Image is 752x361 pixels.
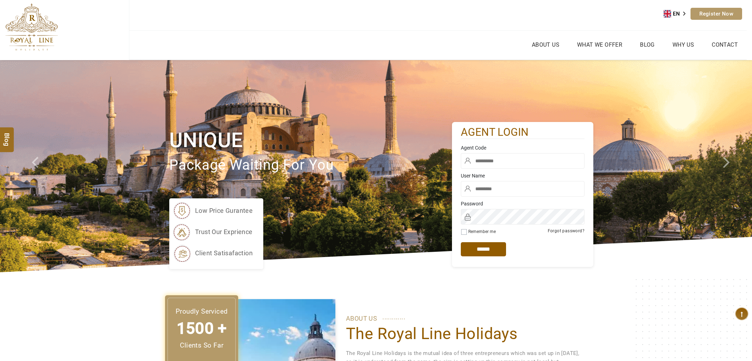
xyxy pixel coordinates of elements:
span: ............ [382,312,405,322]
li: low price gurantee [173,202,253,220]
li: trust our exprience [173,223,253,241]
label: Password [461,200,584,207]
a: Forgot password? [548,228,584,233]
p: ABOUT US [346,313,583,324]
a: What we Offer [575,40,624,50]
label: Remember me [468,229,496,234]
h2: agent login [461,126,584,139]
li: client satisafaction [173,244,253,262]
a: Check next image [715,60,752,272]
span: Blog [2,133,12,139]
a: Register Now [691,8,742,20]
img: The Royal Line Holidays [5,3,58,51]
a: Why Us [671,40,696,50]
p: package waiting for you [169,153,452,177]
a: EN [664,8,691,19]
h1: The Royal Line Holidays [346,324,583,344]
label: User Name [461,172,584,179]
aside: Language selected: English [664,8,691,19]
a: Check next prev [23,60,60,272]
h1: Unique [169,127,452,153]
a: Blog [638,40,657,50]
div: Language [664,8,691,19]
label: Agent Code [461,144,584,151]
a: Contact [710,40,740,50]
a: About Us [530,40,561,50]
